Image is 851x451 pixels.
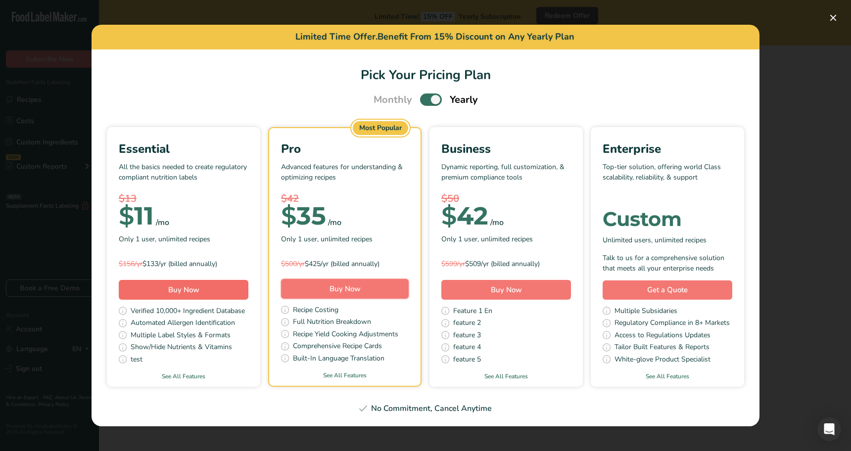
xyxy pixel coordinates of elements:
span: Full Nutrition Breakdown [293,316,371,329]
span: $599/yr [441,259,465,269]
span: Comprehensive Recipe Cards [293,341,382,353]
span: Multiple Label Styles & Formats [131,330,231,342]
button: Buy Now [281,279,409,299]
div: $42 [281,191,409,206]
span: $ [281,201,296,231]
p: Top-tier solution, offering world Class scalability, reliability, & support [603,162,732,191]
span: $ [119,201,134,231]
span: Get a Quote [647,284,688,296]
span: Buy Now [168,285,199,295]
a: See All Features [591,372,744,381]
span: $156/yr [119,259,142,269]
div: $425/yr (billed annually) [281,259,409,269]
span: Multiple Subsidaries [615,306,677,318]
div: $13 [119,191,248,206]
span: $ [441,201,457,231]
span: White-glove Product Specialist [615,354,710,366]
div: Benefit From 15% Discount on Any Yearly Plan [378,30,574,44]
div: $509/yr (billed annually) [441,259,571,269]
a: See All Features [269,371,421,380]
span: Only 1 user, unlimited recipes [281,234,373,244]
span: Buy Now [330,284,361,294]
div: Open Intercom Messenger [817,417,841,441]
span: Regulatory Compliance in 8+ Markets [615,317,730,330]
div: 11 [119,206,154,226]
p: Dynamic reporting, full customization, & premium compliance tools [441,162,571,191]
div: No Commitment, Cancel Anytime [103,403,748,414]
span: feature 4 [453,342,481,354]
div: Business [441,140,571,158]
span: Only 1 user, unlimited recipes [119,234,210,244]
span: Monthly [374,92,412,107]
span: feature 2 [453,317,481,330]
span: Unlimited users, unlimited recipes [603,235,707,245]
span: test [131,354,142,366]
span: feature 5 [453,354,481,366]
span: Automated Allergen Identification [131,317,235,330]
button: Buy Now [441,280,571,300]
div: $133/yr (billed annually) [119,259,248,269]
p: All the basics needed to create regulatory compliant nutrition labels [119,162,248,191]
a: Get a Quote [603,280,732,300]
span: feature 3 [453,330,481,342]
div: /mo [328,217,341,228]
a: See All Features [107,372,260,381]
span: Show/Hide Nutrients & Vitamins [131,342,232,354]
span: Built-In Language Translation [293,353,384,365]
div: Most Popular [353,121,408,135]
button: Buy Now [119,280,248,300]
span: Recipe Yield Cooking Adjustments [293,329,398,341]
span: Recipe Costing [293,305,338,317]
span: $500/yr [281,259,305,269]
h1: Pick Your Pricing Plan [103,65,748,85]
p: Advanced features for understanding & optimizing recipes [281,162,409,191]
div: Custom [603,209,732,229]
span: Yearly [450,92,478,107]
div: /mo [490,217,504,228]
span: Verified 10,000+ Ingredient Database [131,306,245,318]
span: Tailor Built Features & Reports [615,342,709,354]
span: Only 1 user, unlimited recipes [441,234,533,244]
div: Talk to us for a comprehensive solution that meets all your enterprise needs [603,253,732,273]
a: See All Features [429,372,583,381]
div: Enterprise [603,140,732,158]
div: $50 [441,191,571,206]
div: Limited Time Offer. [92,25,759,49]
div: /mo [156,217,169,228]
div: 42 [441,206,488,226]
span: Access to Regulations Updates [615,330,710,342]
span: Buy Now [491,285,522,295]
div: 35 [281,206,326,226]
div: Essential [119,140,248,158]
span: Feature 1 En [453,306,492,318]
div: Pro [281,140,409,158]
